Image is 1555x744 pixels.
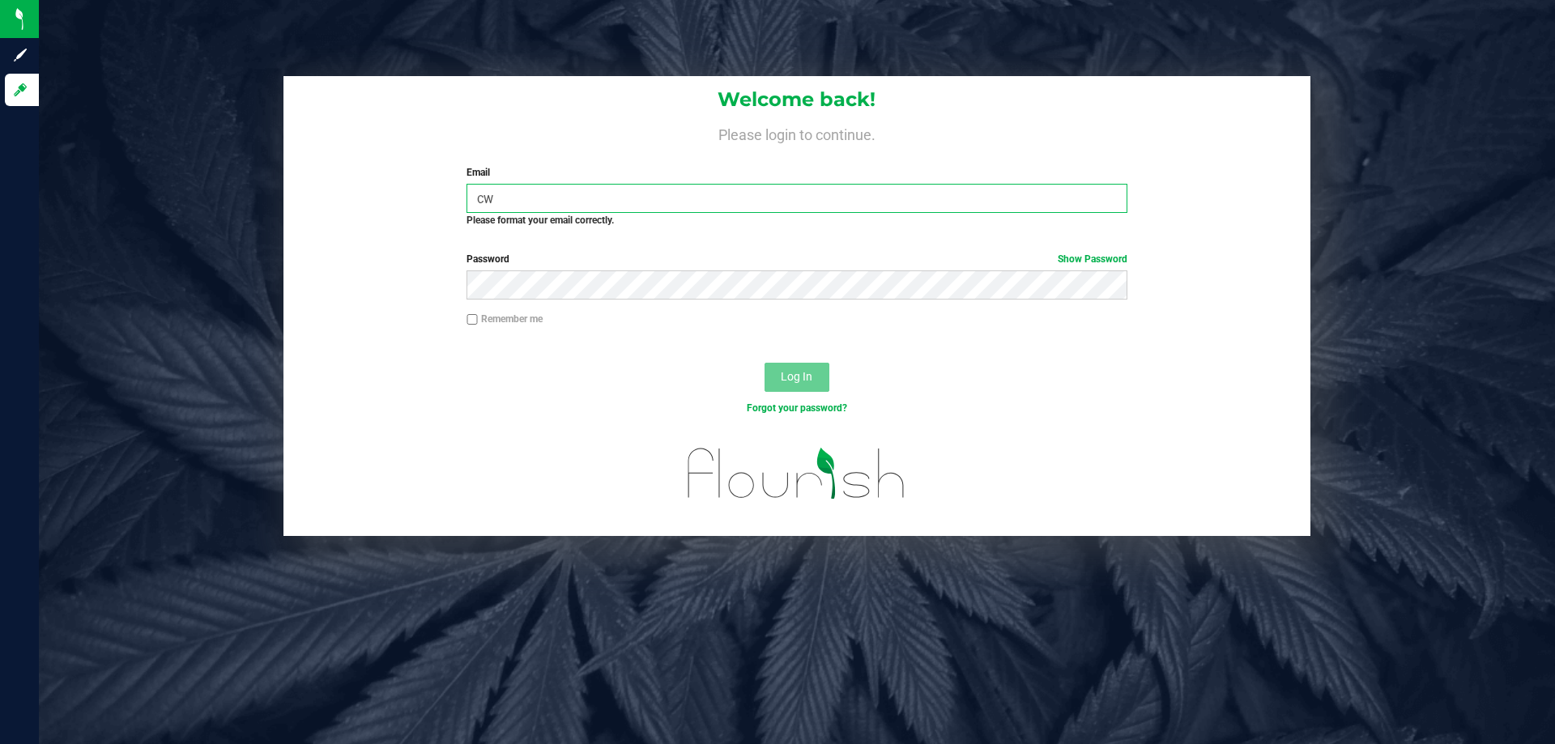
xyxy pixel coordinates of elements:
input: Remember me [466,314,478,325]
inline-svg: Sign up [12,47,28,63]
inline-svg: Log in [12,82,28,98]
a: Forgot your password? [747,402,847,414]
button: Log In [765,363,829,392]
img: flourish_logo.svg [668,432,925,515]
label: Remember me [466,312,543,326]
h1: Welcome back! [283,89,1310,110]
span: Log In [781,370,812,383]
h4: Please login to continue. [283,123,1310,142]
span: Password [466,253,509,265]
strong: Please format your email correctly. [466,215,614,226]
label: Email [466,165,1127,180]
a: Show Password [1058,253,1127,265]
